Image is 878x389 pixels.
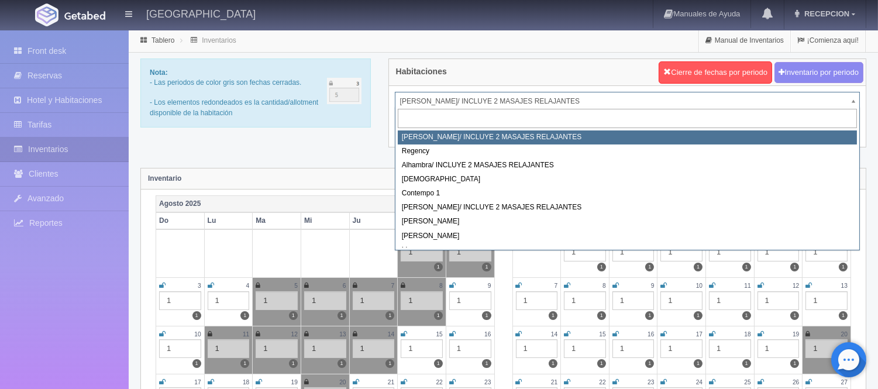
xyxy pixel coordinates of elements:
[398,173,857,187] div: [DEMOGRAPHIC_DATA]
[398,159,857,173] div: Alhambra/ INCLUYE 2 MASAJES RELAJANTES
[398,130,857,144] div: [PERSON_NAME]/ INCLUYE 2 MASAJES RELAJANTES
[398,144,857,159] div: Regency
[398,187,857,201] div: Contempo 1
[398,215,857,229] div: [PERSON_NAME]
[398,243,857,257] div: Lino
[398,201,857,215] div: [PERSON_NAME]/ INCLUYE 2 MASAJES RELAJANTES
[398,229,857,243] div: [PERSON_NAME]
